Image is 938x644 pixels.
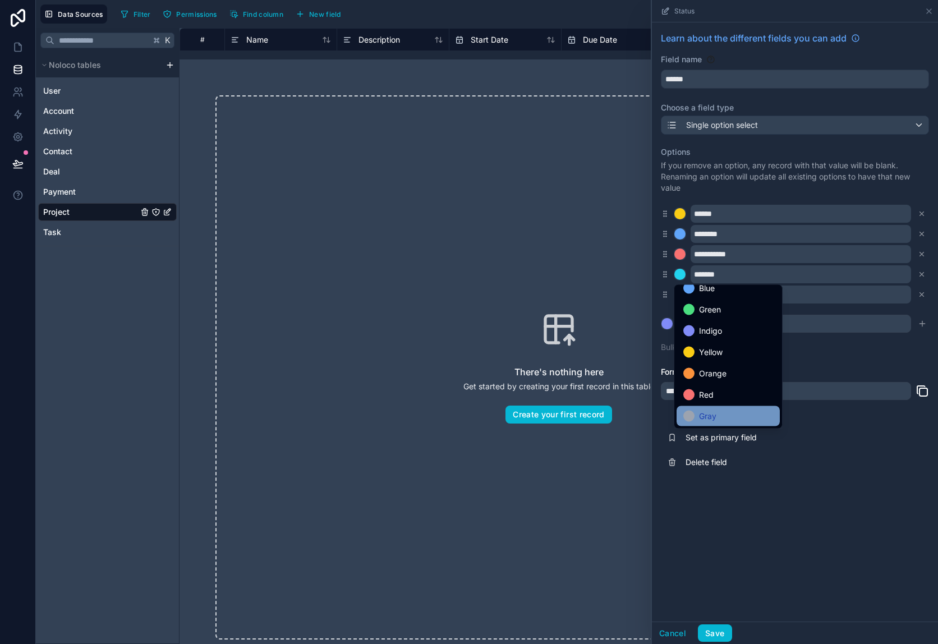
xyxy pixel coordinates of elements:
span: Name [246,34,268,45]
span: Data Sources [58,10,103,19]
span: K [164,36,172,44]
span: Description [358,34,400,45]
span: Filter [134,10,151,19]
span: Red [699,388,714,402]
span: Yellow [699,346,723,359]
span: Indigo [699,324,722,338]
a: Permissions [159,6,225,22]
span: New field [309,10,341,19]
p: Get started by creating your first record in this table [463,381,655,392]
span: Permissions [176,10,217,19]
div: # [188,35,216,44]
span: Start Date [471,34,508,45]
h2: There's nothing here [514,365,604,379]
button: Create your first record [505,406,611,424]
span: Find column [243,10,283,19]
span: Orange [699,367,727,380]
button: Data Sources [40,4,107,24]
button: Permissions [159,6,220,22]
button: New field [292,6,345,22]
button: Find column [226,6,287,22]
button: Filter [116,6,155,22]
span: Green [699,303,721,316]
span: Blue [699,282,715,295]
span: Gray [699,410,716,423]
span: Due Date [583,34,617,45]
